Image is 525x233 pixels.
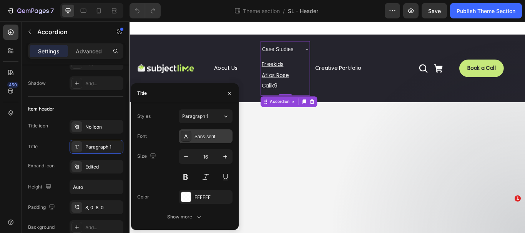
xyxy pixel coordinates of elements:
div: Item header [28,106,54,112]
p: Book a Call [394,49,427,60]
div: Accordion [162,90,188,97]
button: 7 [3,3,57,18]
a: Freekids [154,46,179,55]
div: Height [28,182,53,192]
p: Advanced [76,47,102,55]
button: Show more [137,210,233,224]
div: Edited [85,164,121,170]
span: 1 [515,195,521,202]
div: Title [137,90,147,97]
div: Add... [85,224,121,231]
button: Save [422,3,447,18]
iframe: Intercom notifications message [371,155,525,212]
div: Shadow [28,80,46,87]
span: / [283,7,285,15]
input: Auto [70,180,123,194]
div: Styles [137,113,151,120]
button: Paragraph 1 [179,109,233,123]
p: Settings [38,47,60,55]
a: Calik9 [154,71,172,79]
iframe: To enrich screen reader interactions, please activate Accessibility in Grammarly extension settings [130,21,525,233]
span: Paragraph 1 [182,113,208,120]
p: Accordion [37,27,103,36]
div: FFFFFF [194,194,231,201]
a: Creative Portfolio [216,49,270,60]
p: 7 [50,6,54,15]
div: Background [28,224,55,231]
span: SL - Header [288,7,318,15]
div: Sans-serif [194,133,231,140]
div: No icon [85,124,121,131]
div: Add... [85,80,121,87]
div: Font [137,133,147,140]
div: Size [137,151,158,162]
div: Paragraph 1 [85,144,121,150]
div: Rich Text Editor. Editing area: main [153,26,192,40]
a: Book a Call [384,45,436,65]
span: Theme section [241,7,281,15]
div: Publish Theme Section [457,7,515,15]
div: Padding [28,202,56,213]
a: Atlas Rose [154,58,185,67]
button: Publish Theme Section [450,3,522,18]
div: 8, 0, 8, 0 [85,204,121,211]
div: Expand icon [28,162,55,169]
span: Save [428,8,441,14]
div: Title [28,143,38,150]
p: Case Studies [154,27,191,38]
iframe: Intercom live chat [499,207,517,225]
div: 450 [7,82,18,88]
div: Color [137,193,149,200]
div: Undo/Redo [130,3,161,18]
div: Title icon [28,122,48,129]
div: Show more [167,213,203,221]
